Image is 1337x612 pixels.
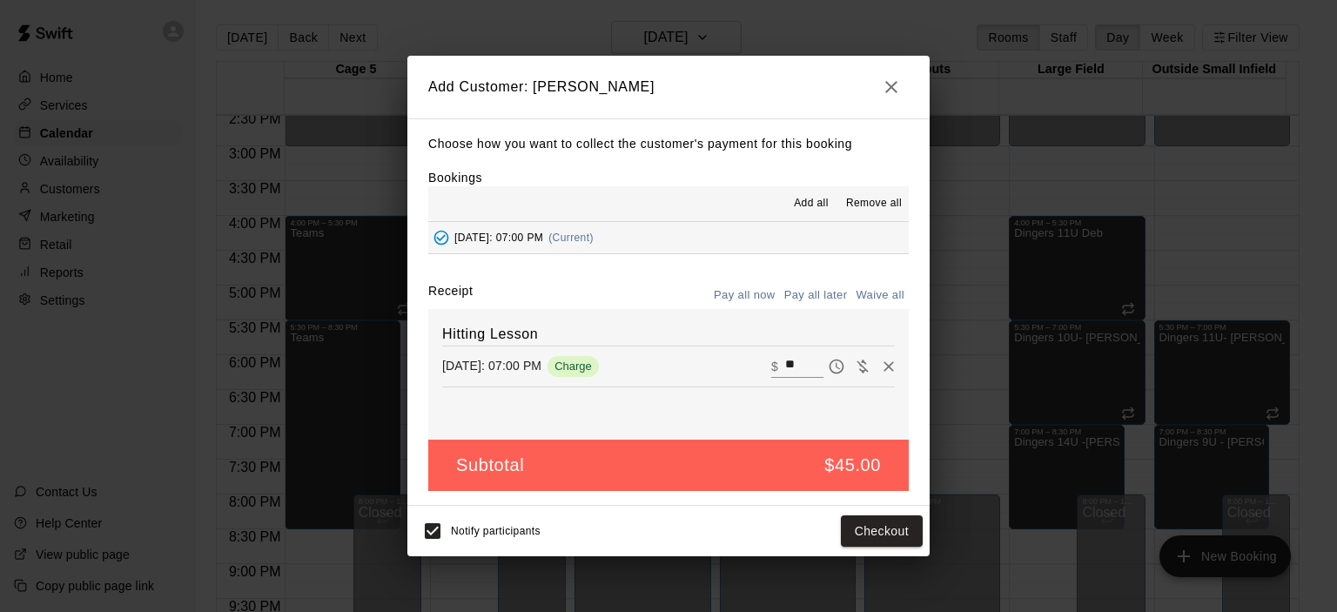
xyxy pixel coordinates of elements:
span: Notify participants [451,525,541,537]
h2: Add Customer: [PERSON_NAME] [407,56,930,118]
button: Remove [876,353,902,380]
span: [DATE]: 07:00 PM [454,232,543,244]
button: Pay all now [709,282,780,309]
button: Added - Collect Payment[DATE]: 07:00 PM(Current) [428,222,909,254]
span: Remove all [846,195,902,212]
button: Remove all [839,190,909,218]
button: Checkout [841,515,923,548]
button: Add all [783,190,839,218]
button: Pay all later [780,282,852,309]
span: (Current) [548,232,594,244]
span: Add all [794,195,829,212]
span: Waive payment [850,358,876,373]
h6: Hitting Lesson [442,323,895,346]
span: Charge [548,360,599,373]
p: Choose how you want to collect the customer's payment for this booking [428,133,909,155]
label: Receipt [428,282,473,309]
label: Bookings [428,171,482,185]
p: $ [771,358,778,375]
button: Added - Collect Payment [428,225,454,251]
button: Waive all [851,282,909,309]
h5: Subtotal [456,454,524,477]
h5: $45.00 [824,454,881,477]
p: [DATE]: 07:00 PM [442,357,541,374]
span: Pay later [823,358,850,373]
